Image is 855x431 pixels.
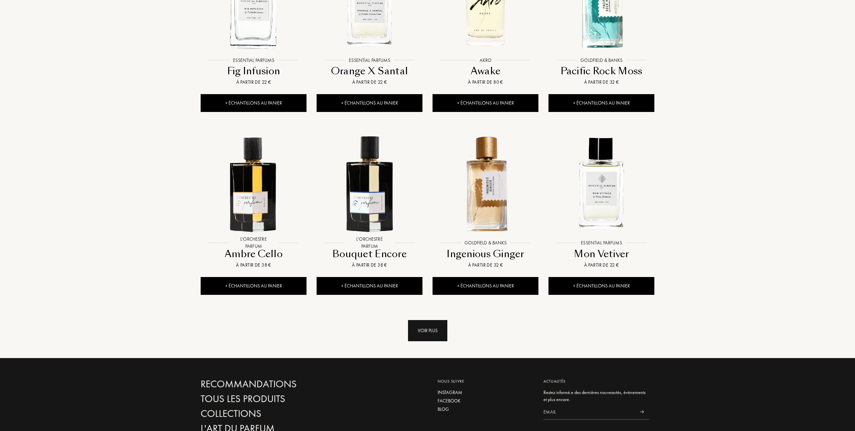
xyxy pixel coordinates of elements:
a: Ingenious Ginger Goldfield & BanksGoldfield & BanksIngenious GingerÀ partir de 32 € [433,124,538,277]
input: Email [543,404,634,420]
div: À partir de 80 € [435,79,536,86]
img: Ambre Cello L'Orchestre Parfum [201,131,306,236]
div: + Échantillons au panier [433,94,538,112]
div: + Échantillons au panier [548,94,654,112]
a: Ambre Cello L'Orchestre ParfumL'Orchestre ParfumAmbre CelloÀ partir de 38 € [201,124,307,277]
a: Mon Vetiver Essential ParfumsEssential ParfumsMon VetiverÀ partir de 22 € [548,124,654,277]
div: + Échantillons au panier [201,277,307,295]
a: Tous les produits [201,393,345,405]
div: + Échantillons au panier [317,94,422,112]
img: Ingenious Ginger Goldfield & Banks [433,131,538,236]
div: À partir de 22 € [203,79,304,86]
a: Facebook [438,397,533,404]
a: Bouquet Encore L'Orchestre ParfumL'Orchestre ParfumBouquet EncoreÀ partir de 38 € [317,124,422,277]
a: Blog [438,406,533,413]
a: Recommandations [201,378,345,390]
div: Actualités [543,378,649,384]
a: Collections [201,408,345,420]
div: À partir de 22 € [551,262,652,269]
div: À partir de 38 € [203,262,304,269]
div: + Échantillons au panier [548,277,654,295]
a: Instagram [438,389,533,396]
div: Restez informé.e des dernières nouveautés, évènements et plus encore. [543,389,649,403]
img: news_send.svg [640,410,644,414]
div: À partir de 32 € [435,262,536,269]
img: Mon Vetiver Essential Parfums [549,131,654,236]
div: + Échantillons au panier [317,277,422,295]
div: + Échantillons au panier [433,277,538,295]
div: À partir de 22 € [319,79,420,86]
div: À partir de 32 € [551,79,652,86]
div: + Échantillons au panier [201,94,307,112]
img: Bouquet Encore L'Orchestre Parfum [317,131,422,236]
div: Voir plus [408,320,447,341]
div: Nous suivre [438,378,533,384]
div: À partir de 38 € [319,262,420,269]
